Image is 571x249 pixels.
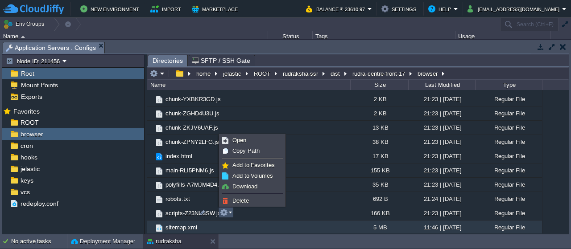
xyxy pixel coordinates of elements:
[350,178,408,192] div: 35 KB
[350,106,408,120] div: 2 KB
[475,135,542,149] div: Regular File
[147,192,154,206] img: AMDAwAAAACH5BAEAAAAALAAAAAABAAEAAAICRAEAOw==
[154,180,164,190] img: AMDAwAAAACH5BAEAAAAALAAAAAABAAEAAAICRAEAOw==
[232,162,275,168] span: Add to Favorites
[154,138,164,147] img: AMDAwAAAACH5BAEAAAAALAAAAAABAAEAAAICRAEAOw==
[313,31,455,41] div: Tags
[19,153,39,161] a: hooks
[222,69,244,78] button: jelastic
[164,95,222,103] a: chunk-YXBKR3GD.js
[468,4,562,14] button: [EMAIL_ADDRESS][DOMAIN_NAME]
[19,81,59,89] a: Mount Points
[19,69,36,78] a: Root
[269,31,312,41] div: Status
[147,163,154,177] img: AMDAwAAAACH5BAEAAAAALAAAAAABAAEAAAICRAEAOw==
[164,110,221,117] a: chunk-ZGHD4U3U.js
[281,69,320,78] button: rudraksha-ssr
[220,182,284,192] a: Download
[11,234,67,249] div: No active tasks
[164,138,220,146] a: chunk-ZPNY2LFG.js
[381,4,419,14] button: Settings
[153,55,183,66] span: Directories
[12,108,41,115] a: Favorites
[148,80,350,90] div: Name
[350,135,408,149] div: 38 KB
[408,135,475,149] div: 21:23 | [DATE]
[475,149,542,163] div: Regular File
[220,135,284,145] a: Open
[476,80,542,90] div: Type
[12,107,41,115] span: Favorites
[147,206,154,220] img: AMDAwAAAACH5BAEAAAAALAAAAAABAAEAAAICRAEAOw==
[71,237,135,246] button: Deployment Manager
[329,69,342,78] button: dist
[350,163,408,177] div: 155 KB
[19,176,35,184] a: keys
[192,4,240,14] button: Marketplace
[3,18,47,30] button: Env Groups
[164,209,222,217] a: scripts-Z23NU3SW.js
[80,4,142,14] button: New Environment
[147,135,154,149] img: AMDAwAAAACH5BAEAAAAALAAAAAABAAEAAAICRAEAOw==
[408,192,475,206] div: 21:24 | [DATE]
[232,197,249,204] span: Delete
[19,118,40,127] a: ROOT
[475,121,542,135] div: Regular File
[164,181,225,188] a: polyfills-A7MJM4D4.js
[164,124,219,131] a: chunk-ZKJV6UAF.js
[350,192,408,206] div: 692 B
[220,160,284,170] a: Add to Favorites
[147,121,154,135] img: AMDAwAAAACH5BAEAAAAALAAAAAABAAEAAAICRAEAOw==
[192,55,250,66] span: SFTP / SSH Gate
[6,42,96,53] span: Application Servers : Configs
[475,163,542,177] div: Regular File
[154,209,164,219] img: AMDAwAAAACH5BAEAAAAALAAAAAABAAEAAAICRAEAOw==
[475,206,542,220] div: Regular File
[408,121,475,135] div: 21:23 | [DATE]
[409,80,475,90] div: Last Modified
[154,109,164,119] img: AMDAwAAAACH5BAEAAAAALAAAAAABAAEAAAICRAEAOw==
[164,195,191,203] a: robots.txt
[147,178,154,192] img: AMDAwAAAACH5BAEAAAAALAAAAAABAAEAAAICRAEAOw==
[232,172,273,179] span: Add to Volumes
[408,220,475,234] div: 11:46 | [DATE]
[408,178,475,192] div: 21:23 | [DATE]
[408,149,475,163] div: 21:23 | [DATE]
[19,130,45,138] a: browser
[220,196,284,206] a: Delete
[150,4,184,14] button: Import
[19,142,34,150] span: cron
[3,4,64,15] img: CloudJiffy
[475,220,542,234] div: Regular File
[350,149,408,163] div: 17 KB
[21,36,25,38] img: AMDAwAAAACH5BAEAAAAALAAAAAABAAEAAAICRAEAOw==
[19,188,31,196] a: vcs
[147,106,154,120] img: AMDAwAAAACH5BAEAAAAALAAAAAABAAEAAAICRAEAOw==
[475,92,542,106] div: Regular File
[147,237,182,246] button: rudraksha
[164,224,199,231] a: sitemap.xml
[19,93,44,101] a: Exports
[154,95,164,105] img: AMDAwAAAACH5BAEAAAAALAAAAAABAAEAAAICRAEAOw==
[154,223,164,233] img: AMDAwAAAACH5BAEAAAAALAAAAAABAAEAAAICRAEAOw==
[154,123,164,133] img: AMDAwAAAACH5BAEAAAAALAAAAAABAAEAAAICRAEAOw==
[306,4,368,14] button: Balance ₹-23610.97
[147,149,154,163] img: AMDAwAAAACH5BAEAAAAALAAAAAABAAEAAAICRAEAOw==
[220,171,284,181] a: Add to Volumes
[6,57,62,65] button: Node ID: 211456
[475,106,542,120] div: Regular File
[408,106,475,120] div: 21:23 | [DATE]
[350,121,408,135] div: 13 KB
[408,92,475,106] div: 21:23 | [DATE]
[456,31,550,41] div: Usage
